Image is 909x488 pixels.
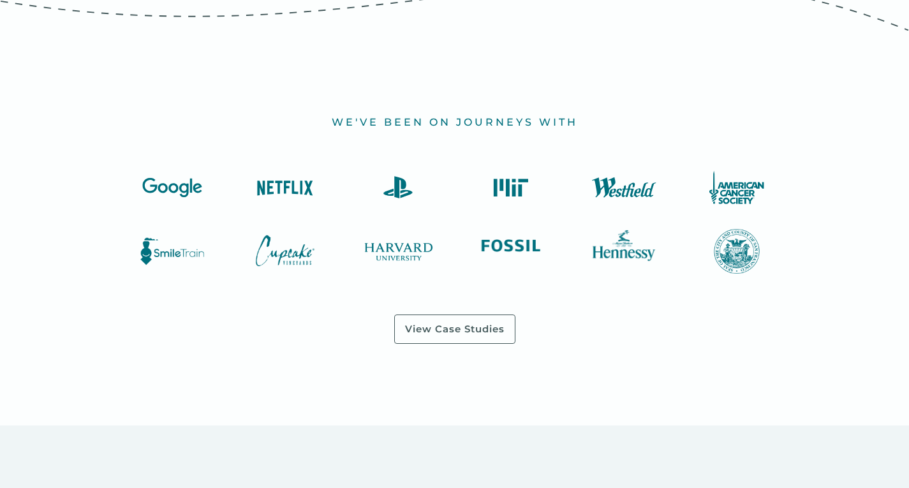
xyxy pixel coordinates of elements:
[247,229,323,273] img: cursive writing that says cupcake wines
[586,170,662,205] img: Westfield Logo
[473,170,549,205] img: MIT logo
[134,170,211,205] img: Google logo
[405,323,505,336] div: View Case Studies
[247,170,323,205] img: Netflix logo
[698,229,775,274] img: a seal for the city of san francisco
[394,314,515,344] a: View Case Studies
[360,170,436,205] img: Playstation logo
[586,229,662,263] img: Hennessy Logo
[134,229,211,274] img: blue train
[473,229,549,263] img: Fossil Logo
[698,170,775,205] img: American Cancer Society Logo
[360,229,436,274] img: collegiate text
[332,116,578,129] h2: we've been on journeys with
